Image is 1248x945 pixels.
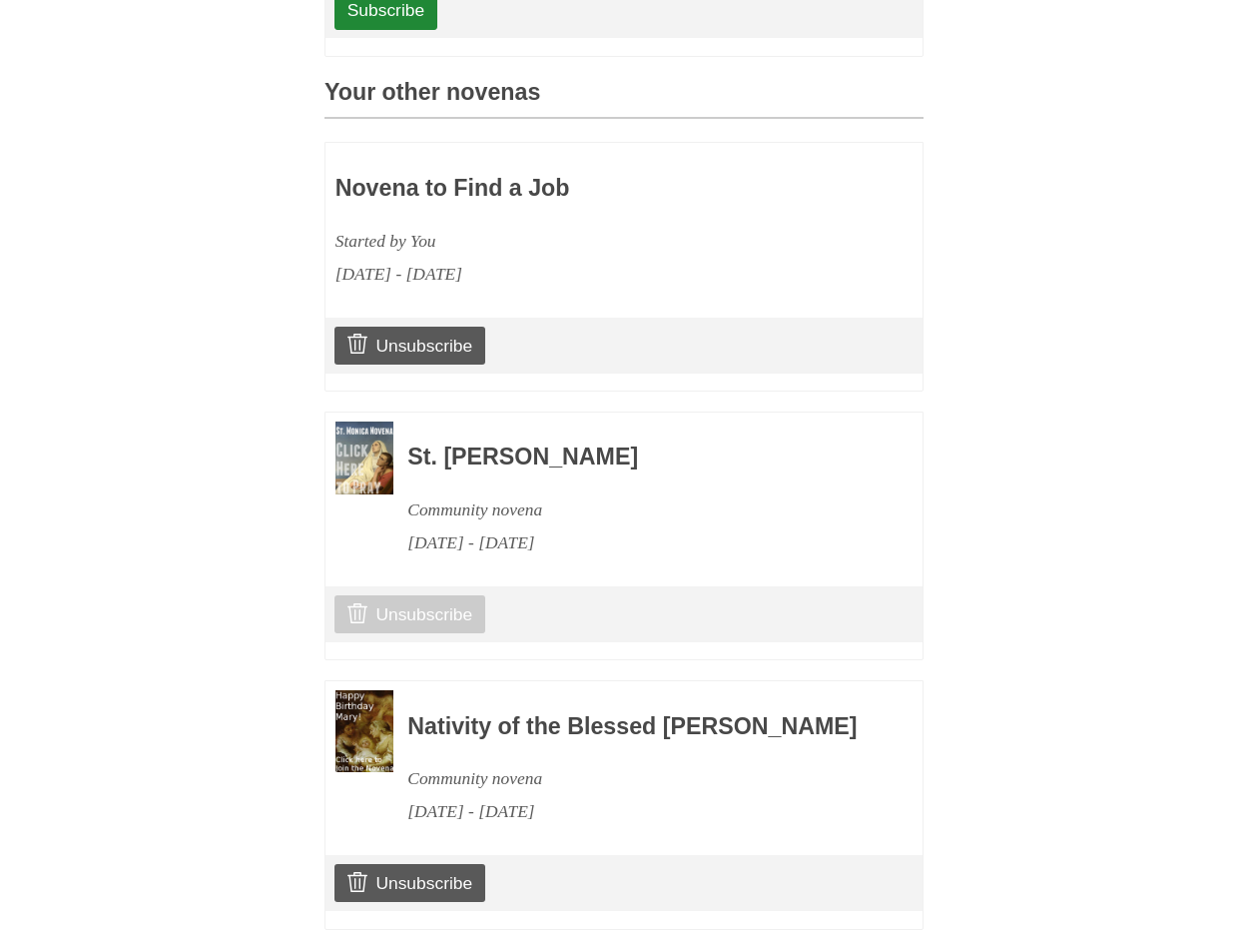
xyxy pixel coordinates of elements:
[407,795,869,828] div: [DATE] - [DATE]
[335,422,393,494] img: Novena image
[407,714,869,740] h3: Nativity of the Blessed [PERSON_NAME]
[334,595,485,633] a: Unsubscribe
[335,258,797,291] div: [DATE] - [DATE]
[407,762,869,795] div: Community novena
[407,526,869,559] div: [DATE] - [DATE]
[335,690,393,772] img: Novena image
[407,493,869,526] div: Community novena
[334,864,485,902] a: Unsubscribe
[324,80,924,119] h3: Your other novenas
[335,225,797,258] div: Started by You
[335,176,797,202] h3: Novena to Find a Job
[407,445,869,471] h3: St. [PERSON_NAME]
[334,327,485,365] a: Unsubscribe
